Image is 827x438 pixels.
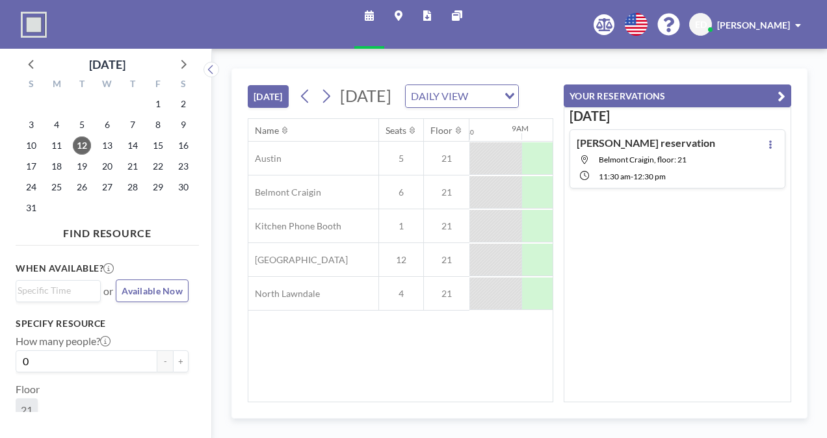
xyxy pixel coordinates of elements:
span: DAILY VIEW [408,88,471,105]
span: Wednesday, August 27, 2025 [98,178,116,196]
span: 21 [21,404,33,417]
button: Available Now [116,279,189,302]
span: [PERSON_NAME] [717,19,790,31]
span: [DATE] [340,86,391,105]
span: Monday, August 11, 2025 [47,136,66,155]
h3: [DATE] [570,108,785,124]
span: Friday, August 1, 2025 [149,95,167,113]
span: Sunday, August 17, 2025 [22,157,40,175]
div: 9AM [512,123,529,133]
div: T [70,77,95,94]
div: Name [255,125,279,136]
span: Sunday, August 24, 2025 [22,178,40,196]
span: Saturday, August 9, 2025 [174,116,192,134]
label: How many people? [16,335,111,348]
span: Saturday, August 16, 2025 [174,136,192,155]
div: T [120,77,145,94]
div: 30 [466,128,474,136]
span: Friday, August 29, 2025 [149,178,167,196]
span: or [103,285,113,298]
span: Tuesday, August 26, 2025 [73,178,91,196]
span: Thursday, August 21, 2025 [124,157,142,175]
span: Tuesday, August 5, 2025 [73,116,91,134]
div: Seats [386,125,406,136]
div: Search for option [406,85,518,107]
span: Kitchen Phone Booth [248,220,341,232]
span: Monday, August 25, 2025 [47,178,66,196]
span: Tuesday, August 19, 2025 [73,157,91,175]
div: F [145,77,170,94]
span: 12:30 PM [633,172,666,181]
div: [DATE] [89,55,125,73]
span: Sunday, August 31, 2025 [22,199,40,217]
span: Sunday, August 10, 2025 [22,136,40,155]
h3: Specify resource [16,318,189,329]
div: M [44,77,70,94]
input: Search for option [18,283,93,298]
span: 11:30 AM [599,172,631,181]
span: Friday, August 8, 2025 [149,116,167,134]
span: 21 [424,288,469,300]
h4: [PERSON_NAME] reservation [577,136,715,149]
button: [DATE] [248,85,289,108]
span: 4 [379,288,423,300]
img: organization-logo [21,12,47,38]
span: North Lawndale [248,288,320,300]
span: Saturday, August 30, 2025 [174,178,192,196]
span: Belmont Craigin [248,187,321,198]
span: 1 [379,220,423,232]
span: 21 [424,220,469,232]
span: [GEOGRAPHIC_DATA] [248,254,348,266]
label: Floor [16,383,40,396]
span: Belmont Craigin, floor: 21 [599,155,687,164]
span: Thursday, August 7, 2025 [124,116,142,134]
span: - [631,172,633,181]
span: Austin [248,153,282,164]
span: Wednesday, August 13, 2025 [98,136,116,155]
input: Search for option [472,88,497,105]
span: 21 [424,187,469,198]
span: Tuesday, August 12, 2025 [73,136,91,155]
span: Wednesday, August 6, 2025 [98,116,116,134]
div: Floor [430,125,453,136]
div: S [170,77,196,94]
span: 12 [379,254,423,266]
span: Available Now [122,285,183,296]
span: Thursday, August 14, 2025 [124,136,142,155]
span: 5 [379,153,423,164]
span: 6 [379,187,423,198]
div: S [19,77,44,94]
button: + [173,350,189,372]
span: Saturday, August 2, 2025 [174,95,192,113]
span: Friday, August 15, 2025 [149,136,167,155]
span: Wednesday, August 20, 2025 [98,157,116,175]
span: Sunday, August 3, 2025 [22,116,40,134]
h4: FIND RESOURCE [16,222,199,240]
span: Monday, August 18, 2025 [47,157,66,175]
span: Friday, August 22, 2025 [149,157,167,175]
span: Monday, August 4, 2025 [47,116,66,134]
span: Saturday, August 23, 2025 [174,157,192,175]
span: ED [695,19,707,31]
div: Search for option [16,281,100,300]
span: Thursday, August 28, 2025 [124,178,142,196]
button: - [157,350,173,372]
span: 21 [424,254,469,266]
div: W [95,77,120,94]
span: 21 [424,153,469,164]
button: YOUR RESERVATIONS [564,84,791,107]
